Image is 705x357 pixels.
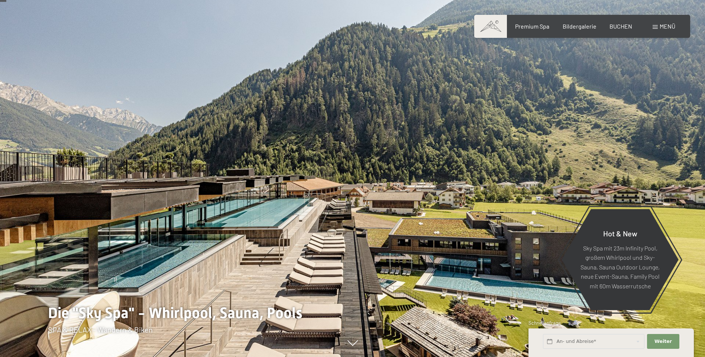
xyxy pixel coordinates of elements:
p: Sky Spa mit 23m Infinity Pool, großem Whirlpool und Sky-Sauna, Sauna Outdoor Lounge, neue Event-S... [580,243,660,291]
button: Weiter [647,334,679,349]
a: BUCHEN [609,23,632,30]
span: Weiter [654,338,672,345]
span: Menü [660,23,675,30]
a: Bildergalerie [563,23,596,30]
span: Schnellanfrage [528,320,561,326]
a: Premium Spa [515,23,549,30]
a: Hot & New Sky Spa mit 23m Infinity Pool, großem Whirlpool und Sky-Sauna, Sauna Outdoor Lounge, ne... [561,209,679,311]
span: Hot & New [603,229,637,238]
